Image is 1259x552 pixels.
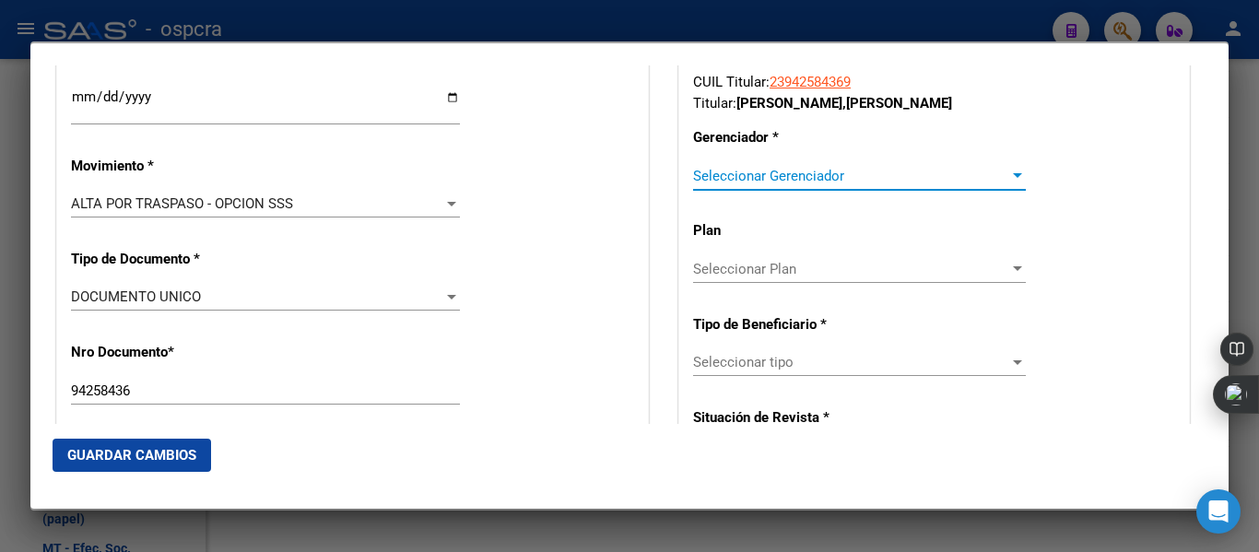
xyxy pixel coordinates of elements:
[693,168,1009,184] span: Seleccionar Gerenciador
[1196,489,1241,534] div: Open Intercom Messenger
[693,220,838,241] p: Plan
[693,261,1009,277] span: Seleccionar Plan
[71,342,240,363] p: Nro Documento
[693,314,838,335] p: Tipo de Beneficiario *
[67,447,196,464] span: Guardar Cambios
[693,127,838,148] p: Gerenciador *
[736,95,952,112] strong: [PERSON_NAME] [PERSON_NAME]
[693,72,1175,113] div: CUIL Titular: Titular:
[693,407,838,429] p: Situación de Revista *
[71,249,240,270] p: Tipo de Documento *
[53,439,211,472] button: Guardar Cambios
[693,354,1009,370] span: Seleccionar tipo
[71,156,240,177] p: Movimiento *
[71,195,293,212] span: ALTA POR TRASPASO - OPCION SSS
[71,288,201,305] span: DOCUMENTO UNICO
[842,95,846,112] span: ,
[770,74,851,90] a: 23942584369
